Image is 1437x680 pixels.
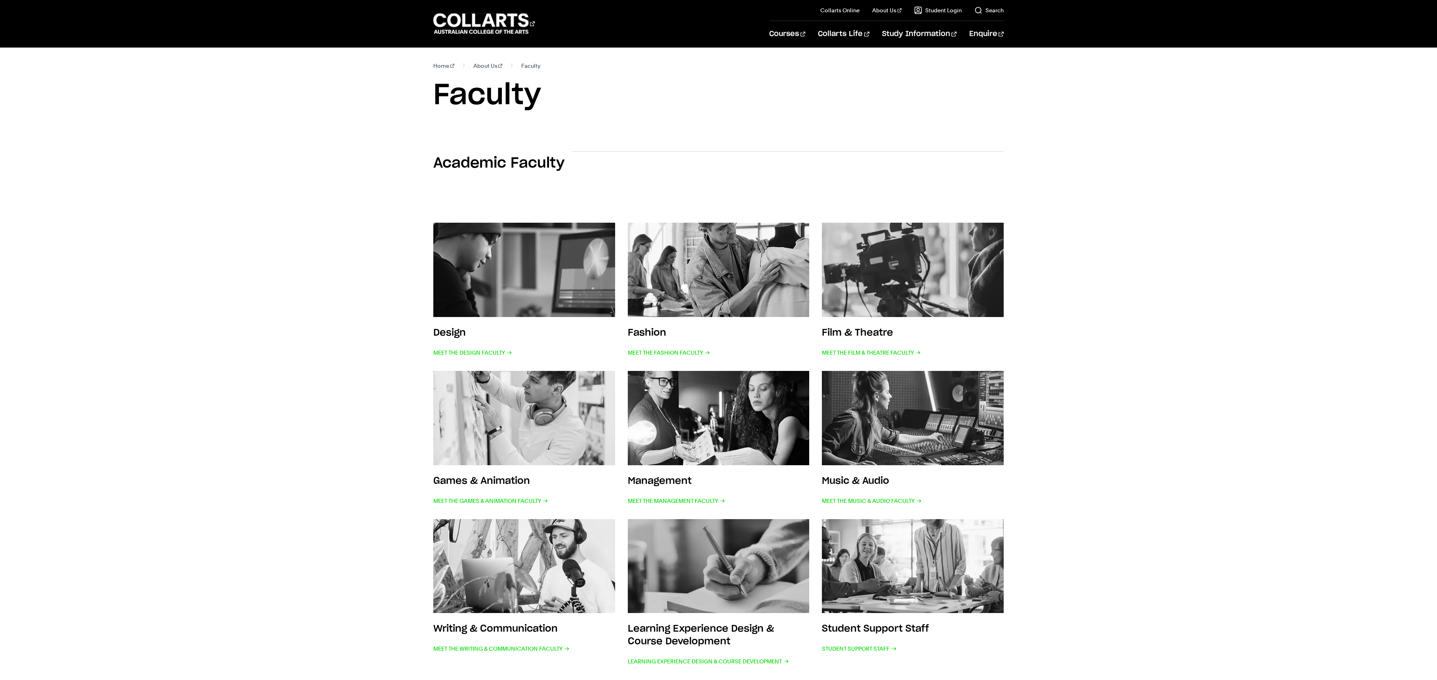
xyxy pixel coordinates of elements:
span: Meet the Management Faculty [628,495,725,506]
a: Student Login [914,6,962,14]
h3: Writing & Communication [433,624,558,634]
span: Faculty [521,60,540,71]
span: Learning Experience Design & Course Development [628,656,789,667]
h1: Faculty [433,78,1004,113]
h3: Design [433,328,466,338]
h2: Academic Faculty [433,155,564,172]
a: Student Support Staff Student Support Staff [822,519,1004,667]
a: About Us [473,60,503,71]
span: Meet the Music & Audio Faculty [822,495,922,506]
a: Collarts Online [820,6,860,14]
a: Home [433,60,454,71]
a: Film & Theatre Meet the Film & Theatre Faculty [822,223,1004,358]
span: Meet the Writing & Communication Faculty [433,643,570,654]
span: Student Support Staff [822,643,897,654]
span: Meet the Fashion Faculty [628,347,710,358]
a: Study Information [882,21,957,47]
a: Design Meet the Design Faculty [433,223,615,358]
h3: Student Support Staff [822,624,929,634]
a: Games & Animation Meet the Games & Animation Faculty [433,371,615,506]
a: Fashion Meet the Fashion Faculty [628,223,810,358]
a: About Us [872,6,901,14]
a: Collarts Life [818,21,869,47]
span: Meet the Games & Animation Faculty [433,495,548,506]
h3: Management [628,476,692,486]
h3: Film & Theatre [822,328,893,338]
h3: Music & Audio [822,476,889,486]
a: Enquire [969,21,1004,47]
a: Music & Audio Meet the Music & Audio Faculty [822,371,1004,506]
h3: Games & Animation [433,476,530,486]
a: Search [974,6,1004,14]
span: Meet the Film & Theatre Faculty [822,347,921,358]
a: Courses [769,21,805,47]
div: Go to homepage [433,12,535,35]
h3: Fashion [628,328,666,338]
a: Learning Experience Design & Course Development Learning Experience Design & Course Development [628,519,810,667]
span: Meet the Design Faculty [433,347,512,358]
h3: Learning Experience Design & Course Development [628,624,774,646]
a: Writing & Communication Meet the Writing & Communication Faculty [433,519,615,667]
a: Management Meet the Management Faculty [628,371,810,506]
